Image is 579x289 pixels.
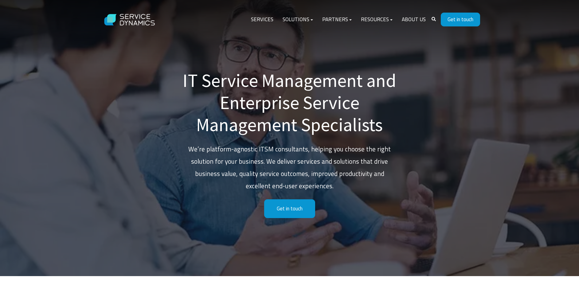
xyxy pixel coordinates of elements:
[356,12,397,27] a: Resources
[441,13,480,26] a: Get in touch
[318,12,356,27] a: Partners
[99,8,161,32] img: Service Dynamics Logo - White
[246,12,278,27] a: Services
[182,143,397,192] p: We’re platform-agnostic ITSM consultants, helping you choose the right solution for your business...
[278,12,318,27] a: Solutions
[397,12,430,27] a: About Us
[264,199,315,218] a: Get in touch
[246,12,430,27] div: Navigation Menu
[182,69,397,136] h1: IT Service Management and Enterprise Service Management Specialists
